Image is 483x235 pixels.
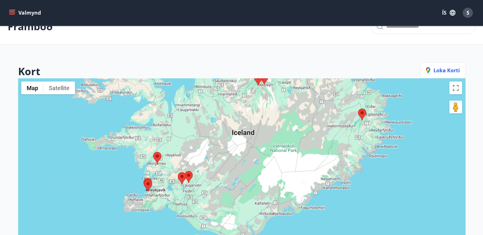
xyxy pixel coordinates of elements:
button: Loka korti [420,62,465,78]
button: Show satellite imagery [44,82,75,94]
span: Loka korti [426,67,460,74]
p: Framboð [8,19,53,33]
button: Toggle fullscreen view [449,82,462,94]
button: ÍS [439,7,459,18]
span: S [466,9,469,16]
button: S [460,5,475,20]
button: Show street map [21,82,44,94]
h2: Kort [18,64,40,78]
button: Drag Pegman onto the map to open Street View [449,101,462,113]
button: menu [8,7,44,18]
